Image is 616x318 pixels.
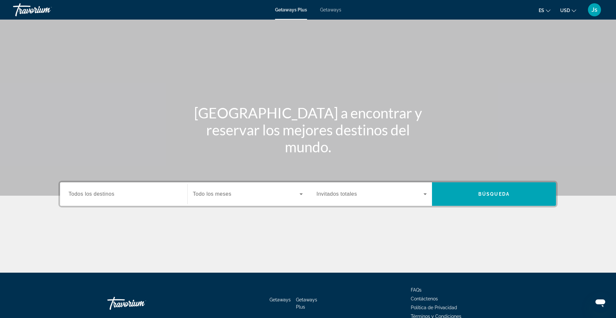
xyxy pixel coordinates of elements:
[275,7,307,12] a: Getaways Plus
[69,191,115,197] span: Todos los destinos
[432,182,556,206] button: Búsqueda
[539,8,544,13] span: es
[296,297,317,310] a: Getaways Plus
[107,294,173,313] a: Travorium
[586,3,603,17] button: User Menu
[269,297,291,302] a: Getaways
[193,191,231,197] span: Todo los meses
[60,182,556,206] div: Search widget
[13,1,78,18] a: Travorium
[186,104,430,155] h1: [GEOGRAPHIC_DATA] a encontrar y reservar los mejores destinos del mundo.
[590,292,611,313] iframe: Botón para iniciar la ventana de mensajería
[320,7,341,12] a: Getaways
[592,7,597,13] span: Js
[478,191,510,197] span: Búsqueda
[539,6,550,15] button: Change language
[316,191,357,197] span: Invitados totales
[411,296,438,301] a: Contáctenos
[560,8,570,13] span: USD
[411,305,457,310] a: Política de Privacidad
[411,287,422,293] a: FAQs
[560,6,576,15] button: Change currency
